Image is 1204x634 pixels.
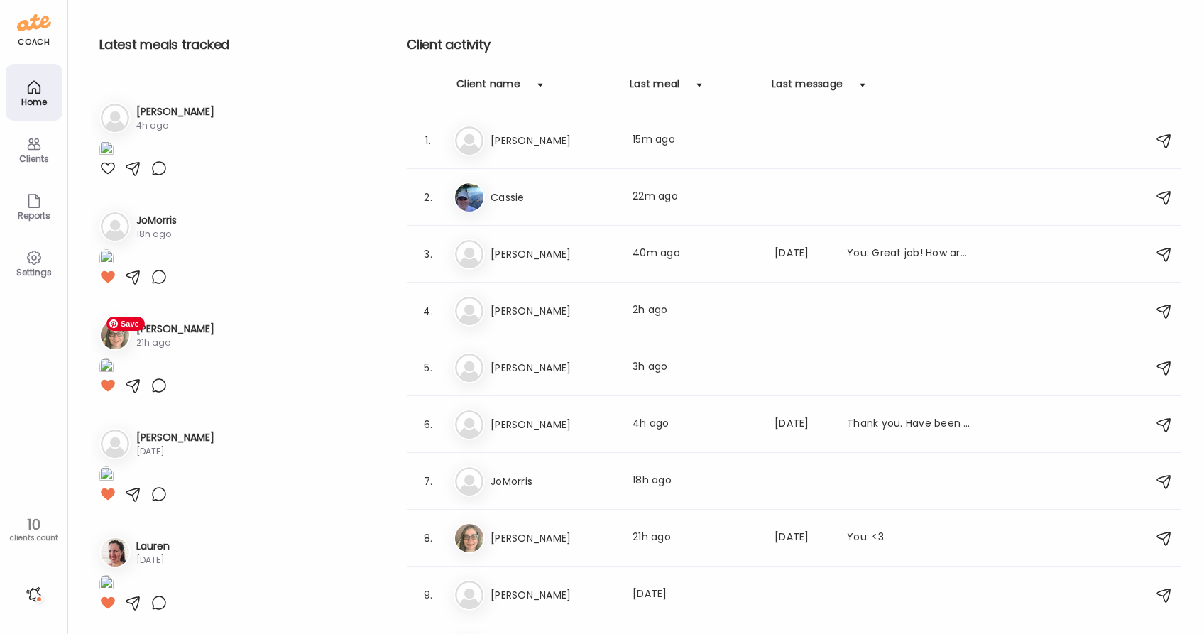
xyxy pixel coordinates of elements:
div: clients count [5,533,62,543]
div: Last message [772,77,843,99]
h3: [PERSON_NAME] [491,530,615,547]
img: bg-avatar-default.svg [455,410,483,439]
div: [DATE] [633,586,757,603]
img: bg-avatar-default.svg [455,297,483,325]
img: bg-avatar-default.svg [455,467,483,496]
img: bg-avatar-default.svg [101,104,129,132]
img: bg-avatar-default.svg [101,212,129,241]
div: Home [9,97,60,106]
div: 3. [420,246,437,263]
div: 2h ago [633,302,757,319]
h3: JoMorris [491,473,615,490]
img: avatars%2FjTu57vD8tzgDGGVSazPdCX9NNMy1 [455,183,483,212]
div: 9. [420,586,437,603]
img: images%2FoPvh4iQiylWPcKuLc7R3BonPKAA3%2FwXXm6ig89P7qyBURgLe5%2FF5wZcJTt3Zxsle31ibnw_1080 [99,466,114,486]
img: bg-avatar-default.svg [455,240,483,268]
h3: [PERSON_NAME] [491,416,615,433]
div: [DATE] [775,530,830,547]
h3: JoMorris [136,213,177,228]
div: 18h ago [136,228,177,241]
div: 8. [420,530,437,547]
div: Settings [9,268,60,277]
img: images%2F1KjkGFBI6Te2W9JquM6ZZ46nDCs1%2F2EsvK1PlVYlG7DXkYQkK%2Fs8aXeC9byFu48H1vwYSy_1080 [99,249,114,268]
img: images%2FbDv86541nDhxdwMPuXsD4ZtcFAj1%2FF4SGA1EtzEhBL7YnPjBj%2FG4hgXhpboAQvRFMjwIbG_1080 [99,575,114,594]
div: 22m ago [633,189,757,206]
img: bg-avatar-default.svg [455,581,483,609]
div: Client name [456,77,520,99]
div: 5. [420,359,437,376]
h2: Latest meals tracked [99,34,355,55]
div: 40m ago [633,246,757,263]
div: [DATE] [136,445,214,458]
div: 4h ago [136,119,214,132]
div: coach [18,36,50,48]
div: [DATE] [775,246,830,263]
h3: Lauren [136,539,170,554]
img: avatars%2FYr2TRmk546hTF5UKtBKijktb52i2 [455,524,483,552]
div: Reports [9,211,60,220]
img: avatars%2FbDv86541nDhxdwMPuXsD4ZtcFAj1 [101,538,129,567]
div: 18h ago [633,473,757,490]
h3: [PERSON_NAME] [136,430,214,445]
div: Thank you. Have been trying to stick to It and finding it very insightful. Haven’t finished recor... [847,416,972,433]
div: 4h ago [633,416,757,433]
div: 4. [420,302,437,319]
div: 3h ago [633,359,757,376]
div: Clients [9,154,60,163]
div: You: Great job! How are you finding the app? [847,246,972,263]
div: Last meal [630,77,679,99]
img: bg-avatar-default.svg [101,430,129,458]
div: 15m ago [633,132,757,149]
div: [DATE] [775,416,830,433]
img: bg-avatar-default.svg [455,126,483,155]
div: You: <3 [847,530,972,547]
div: 2. [420,189,437,206]
h3: [PERSON_NAME] [491,359,615,376]
img: ate [17,11,51,34]
img: images%2FQcLwA9GSTyMSxwY3uOCjqDgGz2b2%2Fz3i4uaV0We86buP0gI0c%2FSD7T5ApsZb1HHAsoaNjm_1080 [99,141,114,160]
h3: [PERSON_NAME] [491,132,615,149]
img: bg-avatar-default.svg [455,354,483,382]
div: 1. [420,132,437,149]
span: Save [106,317,145,331]
div: 21h ago [633,530,757,547]
h3: Cassie [491,189,615,206]
div: [DATE] [136,554,170,567]
h2: Client activity [407,34,1181,55]
h3: [PERSON_NAME] [136,322,214,337]
div: 6. [420,416,437,433]
div: 21h ago [136,337,214,349]
h3: [PERSON_NAME] [136,104,214,119]
div: 7. [420,473,437,490]
img: avatars%2FYr2TRmk546hTF5UKtBKijktb52i2 [101,321,129,349]
div: 10 [5,516,62,533]
h3: [PERSON_NAME] [491,586,615,603]
img: images%2FYr2TRmk546hTF5UKtBKijktb52i2%2FvqxXcIVBGE5OKVPGrVbO%2FjOihhftzr3XiJ1iyaW8i_1080 [99,358,114,377]
h3: [PERSON_NAME] [491,246,615,263]
h3: [PERSON_NAME] [491,302,615,319]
